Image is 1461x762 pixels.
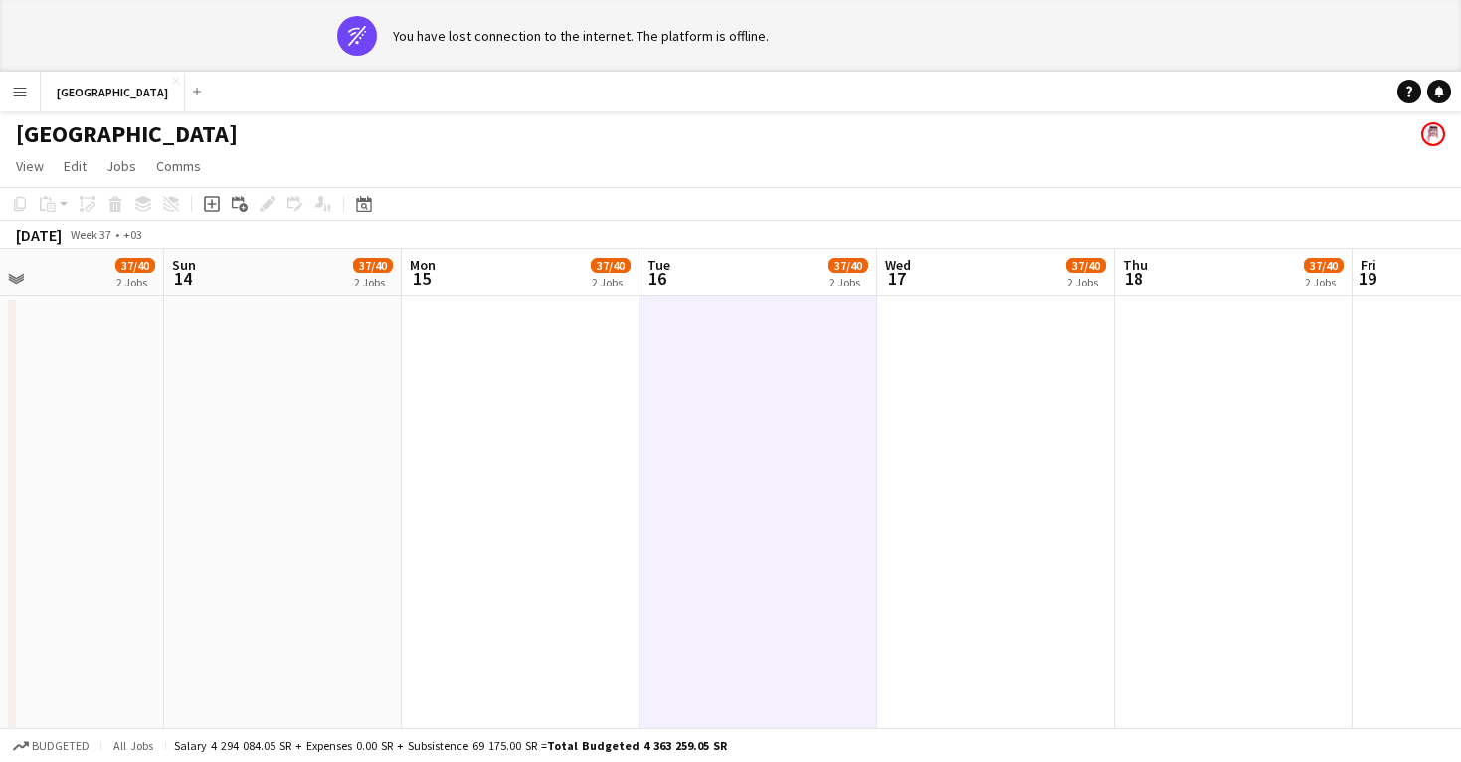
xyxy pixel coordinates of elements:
span: 18 [1120,267,1148,289]
span: Thu [1123,256,1148,274]
a: Edit [56,153,94,179]
span: 14 [169,267,196,289]
span: View [16,157,44,175]
app-user-avatar: Assaf Alassaf [1421,122,1445,146]
span: Wed [885,256,911,274]
span: Fri [1361,256,1376,274]
span: 37/40 [353,258,393,273]
div: Salary 4 294 084.05 SR + Expenses 0.00 SR + Subsistence 69 175.00 SR = [174,738,727,753]
span: 37/40 [115,258,155,273]
span: 37/40 [1066,258,1106,273]
div: 2 Jobs [829,275,867,289]
span: Sun [172,256,196,274]
a: Jobs [98,153,144,179]
div: [DATE] [16,225,62,245]
div: You have lost connection to the internet. The platform is offline. [393,27,769,45]
span: 37/40 [591,258,631,273]
a: Comms [148,153,209,179]
span: 16 [644,267,670,289]
span: Jobs [106,157,136,175]
a: View [8,153,52,179]
span: Mon [410,256,436,274]
span: 37/40 [828,258,868,273]
span: Week 37 [66,227,115,242]
span: All jobs [109,738,157,753]
span: Edit [64,157,87,175]
h1: [GEOGRAPHIC_DATA] [16,119,238,149]
span: 19 [1358,267,1376,289]
span: 37/40 [1304,258,1344,273]
span: Tue [647,256,670,274]
span: 15 [407,267,436,289]
div: 2 Jobs [354,275,392,289]
div: 2 Jobs [116,275,154,289]
button: Budgeted [10,735,92,757]
div: 2 Jobs [1305,275,1343,289]
div: 2 Jobs [1067,275,1105,289]
button: [GEOGRAPHIC_DATA] [41,73,185,111]
span: Comms [156,157,201,175]
div: +03 [123,227,142,242]
span: 17 [882,267,911,289]
span: Budgeted [32,739,90,753]
div: 2 Jobs [592,275,630,289]
span: Total Budgeted 4 363 259.05 SR [547,738,727,753]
